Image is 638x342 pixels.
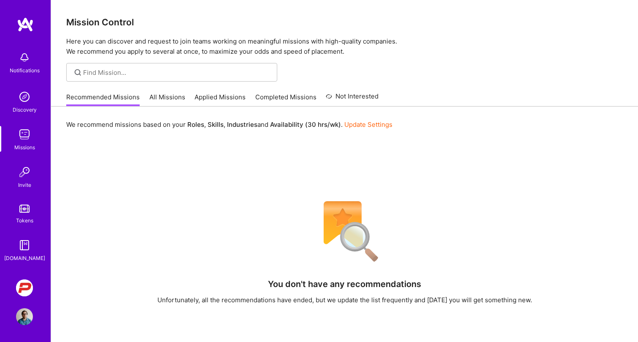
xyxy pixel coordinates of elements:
[14,308,35,325] a: User Avatar
[16,216,33,225] div: Tokens
[208,120,224,129] b: Skills
[16,88,33,105] img: discovery
[14,143,35,152] div: Missions
[149,93,185,107] a: All Missions
[17,17,34,32] img: logo
[18,181,31,189] div: Invite
[4,254,45,263] div: [DOMAIN_NAME]
[195,93,246,107] a: Applied Missions
[16,237,33,254] img: guide book
[73,68,83,77] i: icon SearchGrey
[19,205,30,213] img: tokens
[16,126,33,143] img: teamwork
[16,164,33,181] img: Invite
[268,279,421,289] h4: You don't have any recommendations
[344,120,392,129] a: Update Settings
[16,279,33,296] img: PCarMarket: Car Marketplace Web App Redesign
[270,120,341,129] b: Availability (30 hrs/wk)
[157,295,532,304] div: Unfortunately, all the recommendations have ended, but we update the list frequently and [DATE] y...
[13,105,37,114] div: Discovery
[83,68,271,77] input: Find Mission...
[255,93,316,107] a: Completed Missions
[14,279,35,296] a: PCarMarket: Car Marketplace Web App Redesign
[66,17,623,27] h3: Mission Control
[227,120,257,129] b: Industries
[10,66,40,75] div: Notifications
[309,196,381,268] img: No Results
[16,49,33,66] img: bell
[66,36,623,57] p: Here you can discover and request to join teams working on meaningful missions with high-quality ...
[66,93,140,107] a: Recommended Missions
[326,91,378,107] a: Not Interested
[66,120,392,129] p: We recommend missions based on your , , and .
[187,120,204,129] b: Roles
[16,308,33,325] img: User Avatar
